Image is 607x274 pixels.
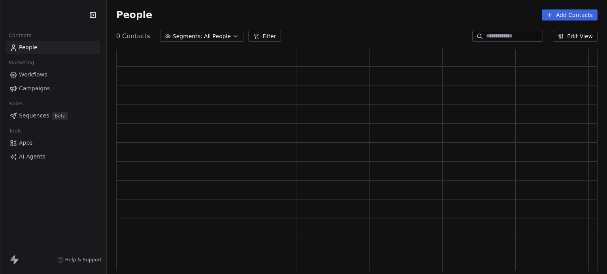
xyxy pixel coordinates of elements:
button: Filter [248,31,281,42]
span: People [19,43,38,52]
button: Edit View [553,31,598,42]
span: People [116,9,152,21]
a: Apps [6,136,100,149]
span: AI Agents [19,153,45,161]
span: Sequences [19,112,49,120]
span: 0 Contacts [116,32,150,41]
span: Marketing [5,57,38,69]
span: Workflows [19,71,47,79]
span: Tools [6,125,25,137]
a: Help & Support [57,257,102,263]
a: Workflows [6,68,100,81]
span: Sales [6,98,26,110]
span: Beta [52,112,68,120]
span: All People [204,32,231,41]
span: Apps [19,139,33,147]
span: Campaigns [19,84,50,93]
span: Help & Support [65,257,102,263]
span: Segments: [173,32,202,41]
a: AI Agents [6,150,100,163]
span: Contacts [5,30,35,41]
button: Add Contacts [542,9,598,21]
a: People [6,41,100,54]
a: SequencesBeta [6,109,100,122]
a: Campaigns [6,82,100,95]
